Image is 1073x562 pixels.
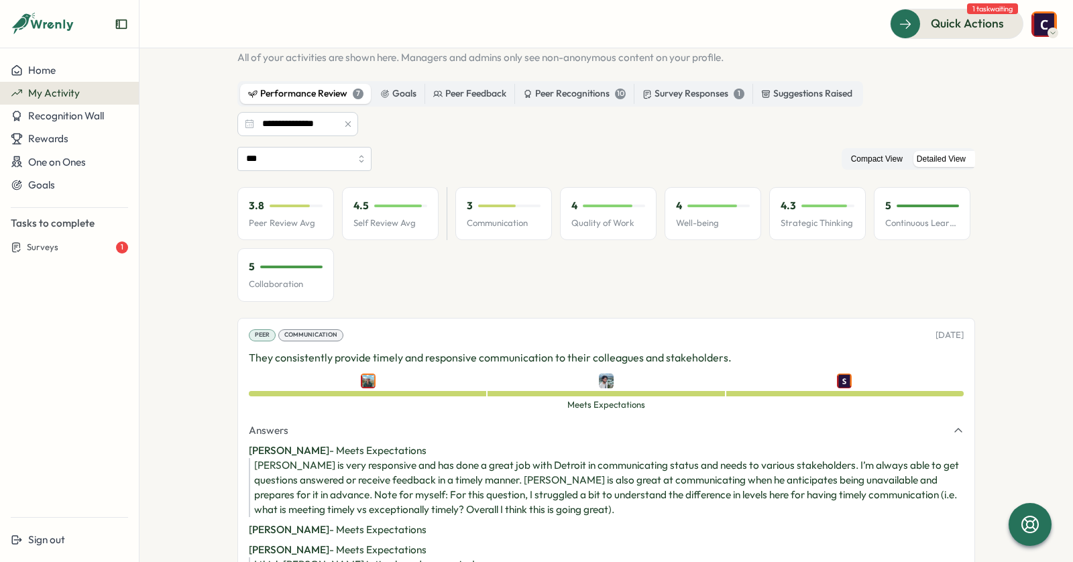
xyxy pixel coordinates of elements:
[249,522,964,537] p: - Meets Expectations
[885,217,959,229] p: Continuous Learning
[28,178,55,191] span: Goals
[249,329,276,341] div: Peer
[353,199,369,213] p: 4.5
[278,329,343,341] div: Communication
[353,217,427,229] p: Self Review Avg
[249,543,329,556] span: [PERSON_NAME]
[249,444,329,457] span: [PERSON_NAME]
[249,199,264,213] p: 3.8
[931,15,1004,32] span: Quick Actions
[433,87,506,101] div: Peer Feedback
[249,423,964,438] button: Answers
[28,156,86,168] span: One on Ones
[361,374,376,388] img: Emily Jablonski
[571,217,645,229] p: Quality of Work
[781,199,796,213] p: 4.3
[115,17,128,31] button: Expand sidebar
[467,217,541,229] p: Communication
[28,87,80,99] span: My Activity
[967,3,1018,14] span: 1 task waiting
[571,199,577,213] p: 4
[676,217,750,229] p: Well-being
[781,217,854,229] p: Strategic Thinking
[1031,11,1057,37] img: Colin Buyck
[844,151,909,168] label: Compact View
[523,87,626,101] div: Peer Recognitions
[936,329,964,341] p: [DATE]
[116,241,128,254] div: 1
[676,199,682,213] p: 4
[27,241,58,254] span: Surveys
[910,151,972,168] label: Detailed View
[615,89,626,99] div: 10
[28,109,104,122] span: Recognition Wall
[248,87,363,101] div: Performance Review
[642,87,744,101] div: Survey Responses
[28,132,68,145] span: Rewards
[28,64,56,76] span: Home
[890,9,1023,38] button: Quick Actions
[599,374,614,388] img: Eric McGarry
[249,443,964,458] p: - Meets Expectations
[837,374,852,388] img: Sarah Lazarich
[467,199,473,213] p: 3
[249,423,288,438] span: Answers
[885,199,891,213] p: 5
[237,50,975,65] p: All of your activities are shown here. Managers and admins only see non-anonymous content on your...
[249,543,964,557] p: - Meets Expectations
[249,523,329,536] span: [PERSON_NAME]
[761,87,852,101] div: Suggestions Raised
[249,217,323,229] p: Peer Review Avg
[249,349,964,366] p: They consistently provide timely and responsive communication to their colleagues and stakeholders.
[734,89,744,99] div: 1
[11,216,128,231] p: Tasks to complete
[249,278,323,290] p: Collaboration
[380,87,416,101] div: Goals
[254,458,964,517] div: [PERSON_NAME] is very responsive and has done a great job with Detroit in communicating status an...
[353,89,363,99] div: 7
[28,533,65,546] span: Sign out
[249,399,964,411] span: Meets Expectations
[249,260,255,274] p: 5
